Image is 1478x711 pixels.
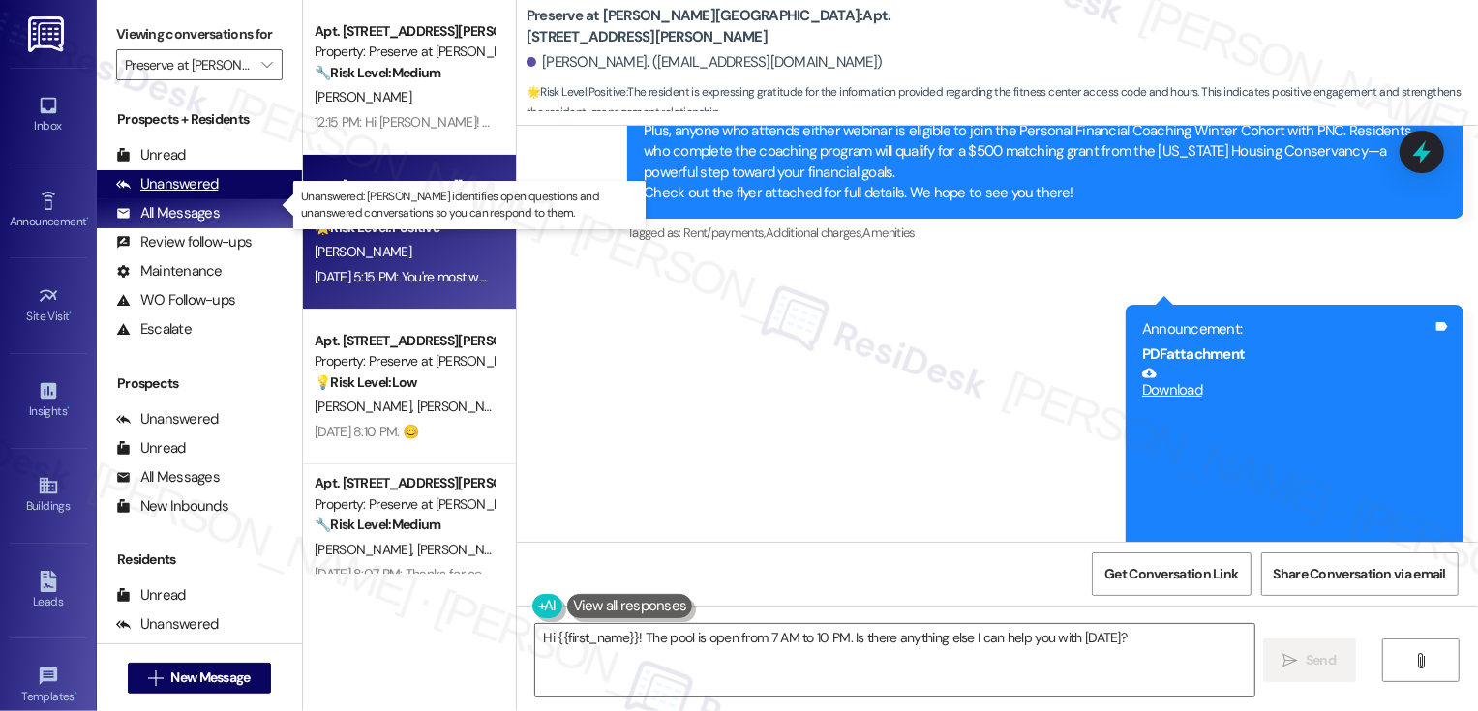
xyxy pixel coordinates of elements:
[75,687,77,700] span: •
[116,19,283,49] label: Viewing conversations for
[416,541,513,558] span: [PERSON_NAME]
[315,88,411,105] span: [PERSON_NAME]
[315,219,439,236] strong: 🌟 Risk Level: Positive
[128,663,271,694] button: New Message
[1142,344,1245,364] b: PDF attachment
[527,84,626,100] strong: 🌟 Risk Level: Positive
[116,232,252,252] div: Review follow-ups
[315,64,440,81] strong: 🔧 Risk Level: Medium
[315,42,494,62] div: Property: Preserve at [PERSON_NAME][GEOGRAPHIC_DATA]
[1414,653,1429,668] i: 
[116,496,228,517] div: New Inbounds
[1104,564,1238,584] span: Get Conversation Link
[315,351,494,371] div: Property: Preserve at [PERSON_NAME][GEOGRAPHIC_DATA]
[1263,638,1357,682] button: Send
[1092,552,1251,596] button: Get Conversation Link
[10,280,87,332] a: Site Visit •
[116,319,192,340] div: Escalate
[116,585,186,606] div: Unread
[70,307,73,320] span: •
[116,409,219,430] div: Unanswered
[10,374,87,427] a: Insights •
[315,331,494,351] div: Apt. [STREET_ADDRESS][PERSON_NAME]
[527,52,883,73] div: [PERSON_NAME]. ([EMAIL_ADDRESS][DOMAIN_NAME])
[10,565,87,617] a: Leads
[1142,319,1433,340] div: Announcement:
[116,290,235,311] div: WO Follow-ups
[315,565,975,582] div: [DATE] 8:07 PM: Thanks for confirming,[PERSON_NAME] and [PERSON_NAME]! Let me know if you need an...
[170,667,250,688] span: New Message
[315,423,418,440] div: [DATE] 8:10 PM: 😊
[1261,552,1459,596] button: Share Conversation via email
[627,219,1463,247] div: Tagged as:
[97,549,302,570] div: Residents
[315,373,417,391] strong: 💡 Risk Level: Low
[148,670,163,686] i: 
[315,268,560,285] div: [DATE] 5:15 PM: You're most welcome, Kyron!
[683,224,766,241] span: Rent/payments ,
[416,398,513,415] span: [PERSON_NAME]
[116,261,223,281] div: Maintenance
[315,243,411,260] span: [PERSON_NAME]
[10,469,87,521] a: Buildings
[116,614,219,635] div: Unanswered
[315,473,494,493] div: Apt. [STREET_ADDRESS][PERSON_NAME]
[315,176,494,196] div: Apt. [STREET_ADDRESS][PERSON_NAME]
[67,401,70,415] span: •
[315,21,494,42] div: Apt. [STREET_ADDRESS][PERSON_NAME]
[1306,650,1336,670] span: Send
[116,438,186,459] div: Unread
[315,398,417,415] span: [PERSON_NAME]
[116,174,219,194] div: Unanswered
[116,203,220,223] div: All Messages
[1142,366,1433,400] a: Download
[527,6,914,47] b: Preserve at [PERSON_NAME][GEOGRAPHIC_DATA]: Apt. [STREET_ADDRESS][PERSON_NAME]
[28,16,68,52] img: ResiDesk Logo
[1274,564,1446,584] span: Share Conversation via email
[1283,653,1298,668] i: 
[315,541,417,558] span: [PERSON_NAME]
[863,224,916,241] span: Amenities
[535,624,1254,696] textarea: Hi {{first_name}}! The pool is open from 7 AM to 10 PM. Is there anything else I can help you wit...
[86,212,89,225] span: •
[97,373,302,394] div: Prospects
[125,49,252,80] input: All communities
[116,467,220,488] div: All Messages
[261,57,272,73] i: 
[315,516,440,533] strong: 🔧 Risk Level: Medium
[527,82,1478,124] span: : The resident is expressing gratitude for the information provided regarding the fitness center ...
[1142,400,1433,546] iframe: Download https://res.cloudinary.com/residesk/image/upload/v1754604450/dxlsxg1rqsppzwlx55si.pdf
[315,494,494,515] div: Property: Preserve at [PERSON_NAME][GEOGRAPHIC_DATA]
[97,109,302,130] div: Prospects + Residents
[10,89,87,141] a: Inbox
[116,145,186,165] div: Unread
[301,189,638,222] p: Unanswered: [PERSON_NAME] identifies open questions and unanswered conversations so you can respo...
[766,224,863,241] span: Additional charges ,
